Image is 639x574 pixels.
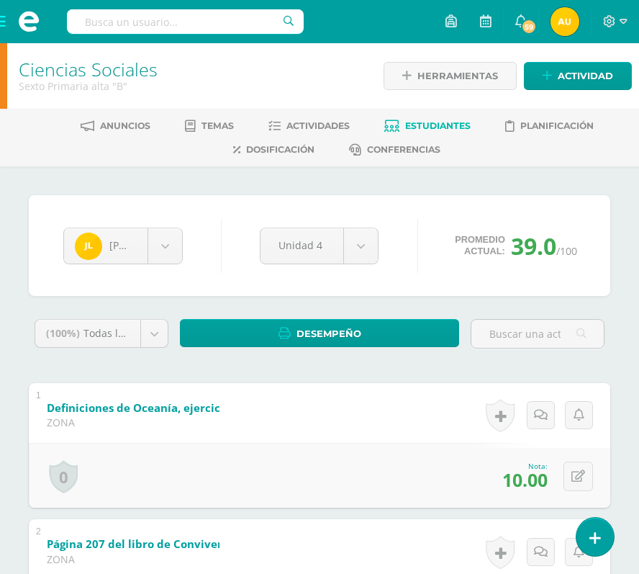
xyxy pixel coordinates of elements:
span: [PERSON_NAME] [109,238,190,252]
span: Actividad [558,63,613,89]
span: Desempeño [296,320,361,347]
div: ZONA [47,552,219,566]
a: 0 [49,460,78,493]
span: Promedio actual: [455,234,505,257]
a: Actividad [524,62,632,90]
span: /100 [556,244,577,258]
img: 05b7556927cf6a1fc85b4e34986eb699.png [550,7,579,36]
input: Buscar una actividad aquí... [471,320,604,348]
a: Desempeño [180,319,459,347]
b: Definiciones de Oceanía, ejercicio página 214 del libro. Valor 10 puntos. [47,400,435,415]
span: Planificación [520,120,594,131]
div: Nota: [502,461,548,471]
a: Unidad 4 [260,228,378,264]
span: 59 [521,19,537,35]
h1: Ciencias Sociales [19,59,365,79]
div: Sexto Primaria alta 'B' [19,79,365,93]
span: Todas las actividades de esta unidad [83,326,262,340]
a: Ciencias Sociales [19,57,158,81]
a: Definiciones de Oceanía, ejercicio página 214 del libro. Valor 10 puntos. [47,397,504,420]
a: Dosificación [233,138,314,161]
span: Temas [201,120,234,131]
span: Herramientas [417,63,498,89]
a: Actividades [268,115,350,138]
span: Anuncios [100,120,150,131]
input: Busca un usuario... [67,9,304,34]
span: Dosificación [246,144,314,155]
span: 10.00 [502,467,548,492]
a: [PERSON_NAME] [64,228,182,264]
img: 60625047eba376b1829a0b0638f0286e.png [75,233,102,260]
a: Herramientas [384,62,517,90]
b: Página 207 del libro de Convivencia, valor 10 puntos. [47,537,334,551]
div: ZONA [47,416,219,429]
a: Anuncios [81,115,150,138]
span: Unidad 4 [278,228,325,262]
a: Temas [185,115,234,138]
a: (100%)Todas las actividades de esta unidad [35,320,168,347]
span: 39.0 [511,230,556,261]
a: Página 207 del libro de Convivencia, valor 10 puntos. [47,533,403,556]
span: Estudiantes [405,120,471,131]
span: Conferencias [367,144,440,155]
span: (100%) [46,326,80,340]
a: Conferencias [349,138,440,161]
a: Estudiantes [384,115,471,138]
span: Actividades [286,120,350,131]
a: Planificación [505,115,594,138]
